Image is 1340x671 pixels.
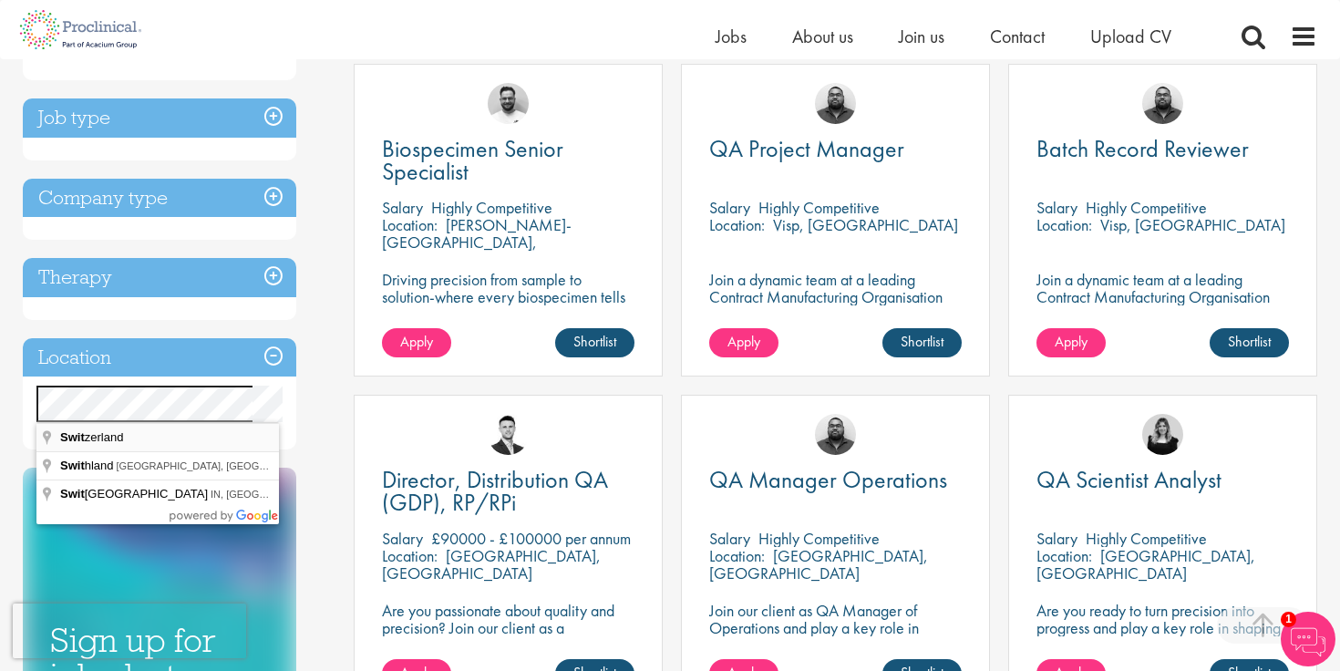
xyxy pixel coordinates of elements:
a: Apply [709,328,778,357]
span: Apply [400,332,433,351]
span: zerland [60,430,126,444]
a: QA Scientist Analyst [1036,469,1289,491]
span: Biospecimen Senior Specialist [382,133,563,187]
span: QA Scientist Analyst [1036,464,1221,495]
span: Salary [1036,528,1077,549]
span: Location: [1036,545,1092,566]
span: Salary [709,197,750,218]
a: Jobs [716,25,747,48]
span: [GEOGRAPHIC_DATA] [60,487,211,501]
p: Are you ready to turn precision into progress and play a key role in shaping the future of pharma... [1036,602,1289,654]
p: [PERSON_NAME]-[GEOGRAPHIC_DATA], [GEOGRAPHIC_DATA] [382,214,572,270]
a: Apply [1036,328,1106,357]
span: hland [60,459,117,472]
img: Chatbot [1281,612,1335,666]
span: Swit [60,459,85,472]
p: [GEOGRAPHIC_DATA], [GEOGRAPHIC_DATA] [709,545,928,583]
h3: Job type [23,98,296,138]
a: Apply [382,328,451,357]
img: Ashley Bennett [1142,83,1183,124]
a: Join us [899,25,944,48]
span: Apply [1055,332,1087,351]
span: [GEOGRAPHIC_DATA], [GEOGRAPHIC_DATA] [117,460,331,471]
a: QA Manager Operations [709,469,962,491]
span: QA Manager Operations [709,464,947,495]
a: About us [792,25,853,48]
img: Joshua Godden [488,414,529,455]
span: Swit [60,487,85,501]
span: Salary [709,528,750,549]
span: Location: [1036,214,1092,235]
p: Highly Competitive [1086,197,1207,218]
p: Highly Competitive [1086,528,1207,549]
a: Shortlist [555,328,634,357]
span: Salary [382,528,423,549]
a: Shortlist [1210,328,1289,357]
p: Join a dynamic team at a leading Contract Manufacturing Organisation and contribute to groundbrea... [709,271,962,340]
span: Location: [382,214,438,235]
p: Driving precision from sample to solution-where every biospecimen tells a story of innovation. [382,271,634,323]
img: Ashley Bennett [815,414,856,455]
a: Biospecimen Senior Specialist [382,138,634,183]
p: Visp, [GEOGRAPHIC_DATA] [1100,214,1285,235]
span: Director, Distribution QA (GDP), RP/RPi [382,464,608,518]
p: [GEOGRAPHIC_DATA], [GEOGRAPHIC_DATA] [1036,545,1255,583]
a: Shortlist [882,328,962,357]
a: Batch Record Reviewer [1036,138,1289,160]
p: Are you passionate about quality and precision? Join our client as a Distribution Director and he... [382,602,634,671]
p: Join our client as QA Manager of Operations and play a key role in maintaining top-tier quality s... [709,602,962,654]
span: Salary [1036,197,1077,218]
span: Location: [709,214,765,235]
p: Highly Competitive [431,197,552,218]
span: Batch Record Reviewer [1036,133,1249,164]
img: Ashley Bennett [815,83,856,124]
h3: Therapy [23,258,296,297]
img: Emile De Beer [488,83,529,124]
span: 1 [1281,612,1296,627]
span: IN, [GEOGRAPHIC_DATA] [211,489,331,500]
a: Contact [990,25,1045,48]
span: Location: [382,545,438,566]
p: Join a dynamic team at a leading Contract Manufacturing Organisation and contribute to groundbrea... [1036,271,1289,340]
span: Location: [709,545,765,566]
h3: Location [23,338,296,377]
a: QA Project Manager [709,138,962,160]
span: Salary [382,197,423,218]
p: £90000 - £100000 per annum [431,528,631,549]
a: Director, Distribution QA (GDP), RP/RPi [382,469,634,514]
a: Upload CV [1090,25,1171,48]
p: [GEOGRAPHIC_DATA], [GEOGRAPHIC_DATA] [382,545,601,583]
p: Highly Competitive [758,197,880,218]
img: Molly Colclough [1142,414,1183,455]
span: Swit [60,430,85,444]
p: Highly Competitive [758,528,880,549]
iframe: reCAPTCHA [13,604,246,658]
span: QA Project Manager [709,133,904,164]
span: Apply [727,332,760,351]
p: Visp, [GEOGRAPHIC_DATA] [773,214,958,235]
h3: Company type [23,179,296,218]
